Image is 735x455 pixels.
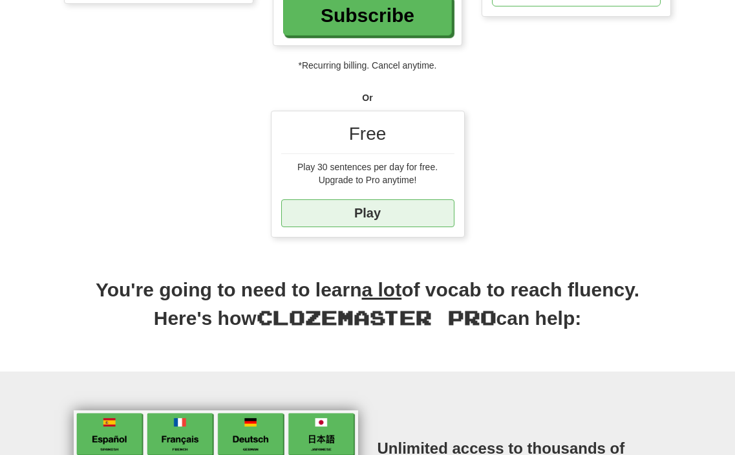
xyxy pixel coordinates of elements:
div: Play 30 sentences per day for free. [281,161,454,173]
span: Clozemaster Pro [257,305,496,329]
strong: Or [362,93,372,103]
u: a lot [362,279,402,300]
h2: You're going to need to learn of vocab to reach fluency. Here's how can help: [64,276,672,346]
a: Play [281,199,454,227]
div: Upgrade to Pro anytime! [281,173,454,186]
div: Free [281,121,454,154]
